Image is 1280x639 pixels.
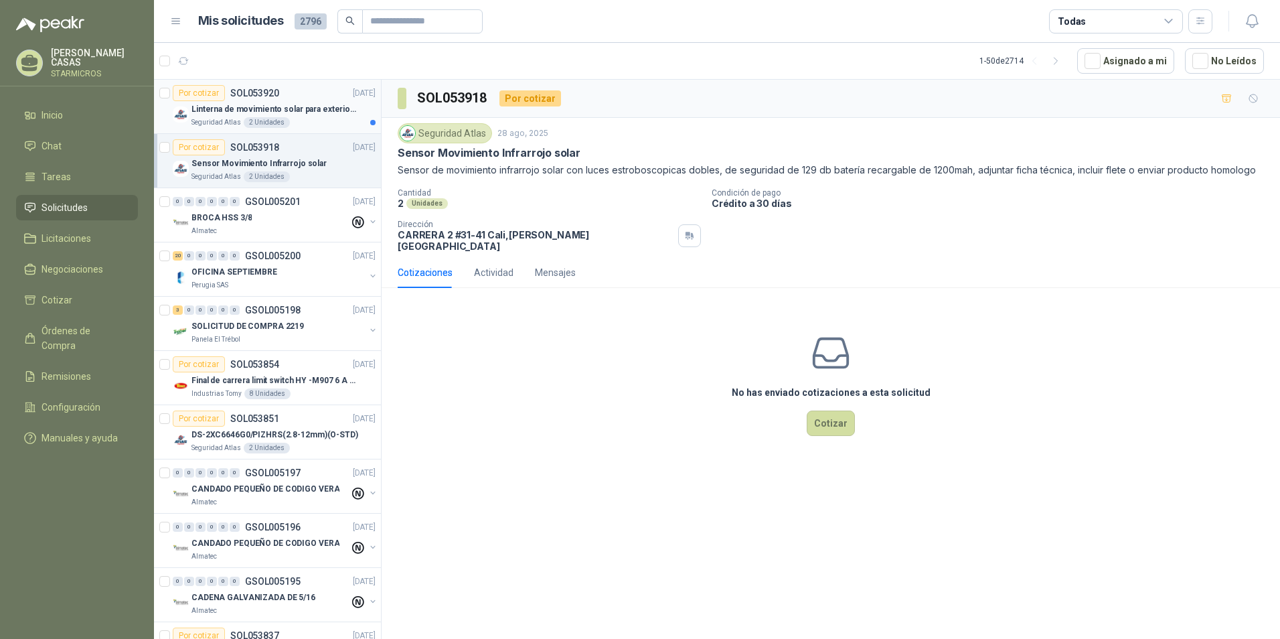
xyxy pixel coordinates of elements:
p: SOL053918 [230,143,279,152]
div: 0 [173,468,183,478]
p: GSOL005195 [245,577,301,586]
span: search [345,16,355,25]
a: 3 0 0 0 0 0 GSOL005198[DATE] Company LogoSOLICITUD DE COMPRA 2219Panela El Trébol [173,302,378,345]
div: 0 [218,305,228,315]
p: CANDADO PEQUEÑO DE CODIGO VERA [191,537,339,550]
div: 0 [173,522,183,532]
div: 0 [195,522,206,532]
a: Tareas [16,164,138,190]
p: GSOL005200 [245,251,301,261]
div: 0 [173,197,183,206]
a: Manuales y ayuda [16,425,138,451]
p: Crédito a 30 días [712,198,1275,209]
img: Company Logo [400,126,415,141]
div: 0 [230,522,240,532]
a: Remisiones [16,364,138,389]
p: [DATE] [353,575,376,588]
div: 2 Unidades [244,443,290,453]
p: DS-2XC6646G0/PIZHRS(2.8-12mm)(O-STD) [191,429,358,441]
div: 0 [218,577,228,586]
a: Negociaciones [16,257,138,282]
div: 0 [207,577,217,586]
a: Licitaciones [16,226,138,251]
p: Sensor Movimiento Infrarrojo solar [191,157,327,170]
h1: Mis solicitudes [198,11,284,31]
div: Mensajes [535,265,576,280]
div: 0 [184,251,194,261]
p: [DATE] [353,141,376,154]
img: Company Logo [173,595,189,611]
a: Por cotizarSOL053854[DATE] Company LogoFinal de carrera limit switch HY -M907 6 A - 250 V a.cIndu... [154,351,381,405]
span: Solicitudes [42,200,88,215]
img: Company Logo [173,486,189,502]
p: [DATE] [353,250,376,263]
img: Company Logo [173,215,189,231]
div: 1 - 50 de 2714 [979,50,1066,72]
div: 20 [173,251,183,261]
div: 0 [218,522,228,532]
p: GSOL005196 [245,522,301,532]
p: Linterna de movimiento solar para exteriores con 77 leds [191,103,358,116]
div: 0 [184,468,194,478]
div: 0 [207,522,217,532]
div: 0 [218,197,228,206]
p: GSOL005198 [245,305,301,315]
div: 3 [173,305,183,315]
p: Industrias Tomy [191,388,242,399]
div: Seguridad Atlas [398,123,492,143]
div: Cotizaciones [398,265,453,280]
p: Almatec [191,226,217,236]
div: Por cotizar [173,356,225,372]
p: GSOL005197 [245,468,301,478]
p: [DATE] [353,87,376,100]
span: Licitaciones [42,231,91,246]
span: Cotizar [42,293,72,307]
a: 0 0 0 0 0 0 GSOL005195[DATE] Company LogoCADENA GALVANIZADA DE 5/16Almatec [173,573,378,616]
div: 0 [184,197,194,206]
div: 0 [184,522,194,532]
a: 0 0 0 0 0 0 GSOL005197[DATE] Company LogoCANDADO PEQUEÑO DE CODIGO VERAAlmatec [173,465,378,508]
p: SOL053851 [230,414,279,423]
div: 0 [218,468,228,478]
img: Company Logo [173,106,189,123]
div: Por cotizar [173,139,225,155]
p: Condición de pago [712,188,1275,198]
div: 0 [230,251,240,261]
p: Final de carrera limit switch HY -M907 6 A - 250 V a.c [191,374,358,387]
img: Company Logo [173,269,189,285]
p: BROCA HSS 3/8 [191,212,252,224]
img: Company Logo [173,161,189,177]
a: 0 0 0 0 0 0 GSOL005196[DATE] Company LogoCANDADO PEQUEÑO DE CODIGO VERAAlmatec [173,519,378,562]
div: 8 Unidades [244,388,291,399]
p: 28 ago, 2025 [497,127,548,140]
div: 0 [230,305,240,315]
p: [DATE] [353,196,376,208]
p: CANDADO PEQUEÑO DE CODIGO VERA [191,483,339,496]
span: 2796 [295,13,327,29]
p: Sensor de movimiento infrarrojo solar con luces estroboscopicas dobles, de seguridad de 129 db ba... [398,163,1264,177]
button: Asignado a mi [1077,48,1174,74]
div: 0 [230,468,240,478]
p: Dirección [398,220,673,229]
p: [DATE] [353,521,376,534]
div: Unidades [406,198,448,209]
p: Sensor Movimiento Infrarrojo solar [398,146,580,160]
div: 0 [195,305,206,315]
div: 2 Unidades [244,171,290,182]
p: Seguridad Atlas [191,117,241,128]
img: Company Logo [173,378,189,394]
div: 0 [207,251,217,261]
p: STARMICROS [51,70,138,78]
a: Chat [16,133,138,159]
div: Por cotizar [499,90,561,106]
p: [PERSON_NAME] CASAS [51,48,138,67]
div: 0 [195,251,206,261]
p: SOL053920 [230,88,279,98]
div: Todas [1058,14,1086,29]
div: 0 [207,468,217,478]
div: 0 [184,305,194,315]
p: [DATE] [353,358,376,371]
a: Inicio [16,102,138,128]
a: Solicitudes [16,195,138,220]
span: Configuración [42,400,100,415]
